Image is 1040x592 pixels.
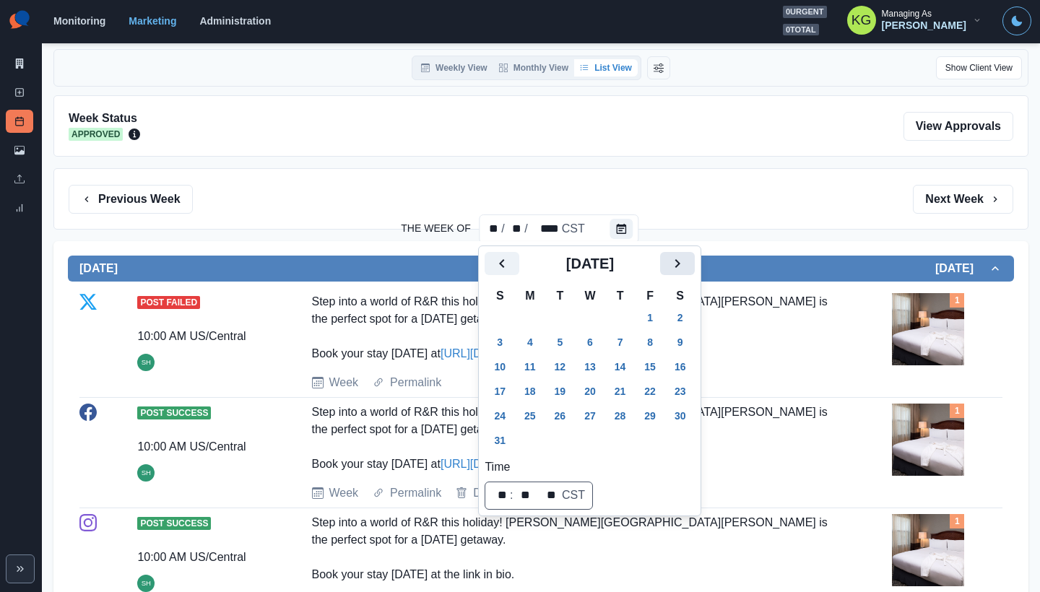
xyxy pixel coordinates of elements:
button: Tuesday, December 26, 2023 [546,404,575,427]
div: / [500,220,506,238]
a: Delete [473,484,506,502]
label: Time [485,458,686,476]
button: Change View Order [647,56,670,79]
h2: [DATE] [79,261,118,275]
button: Wednesday, December 27, 2023 [576,404,604,427]
div: Total Media Attached [950,293,964,308]
a: View Approvals [903,112,1013,141]
button: Saturday, December 9, 2023 [666,331,695,354]
button: Thursday, December 7, 2023 [606,331,635,354]
button: Toggle Mode [1002,6,1031,35]
button: Monday, December 4, 2023 [516,331,545,354]
a: Monitoring [53,15,105,27]
a: Uploads [6,167,33,191]
span: Approved [69,128,123,141]
div: December 2023 [485,252,695,453]
button: Expand [6,554,35,583]
a: [URL][DOMAIN_NAME] [441,458,563,470]
th: T [545,287,576,305]
th: T [605,287,636,305]
button: Saturday, December 2, 2023 [666,306,695,329]
div: Managing As [882,9,932,19]
div: The Week Of [506,220,524,238]
div: Sara Haas [142,575,151,592]
button: List View [574,59,638,77]
div: Sara Haas [142,354,151,371]
button: The Week Of [610,219,633,239]
button: Wednesday, December 20, 2023 [576,380,604,403]
a: Permalink [390,484,441,502]
span: 0 urgent [783,6,827,18]
button: Next Week [913,185,1013,214]
button: Next [660,252,695,275]
img: xlpy7bkccx7w0q5clf17 [892,514,964,586]
button: Show Client View [936,56,1022,79]
div: time zone [560,487,586,504]
button: Friday, December 15, 2023 [636,355,664,378]
button: Wednesday, December 6, 2023 [576,331,604,354]
div: hour [491,487,508,504]
div: : [508,487,514,504]
div: The Week Of [529,220,560,238]
div: 10:00 AM US/Central [137,438,246,456]
a: Week [329,484,359,502]
button: Saturday, December 16, 2023 [666,355,695,378]
img: xlpy7bkccx7w0q5clf17 [892,404,964,476]
button: Monthly View [493,59,574,77]
button: Sunday, December 3, 2023 [485,331,514,354]
button: Thursday, December 28, 2023 [606,404,635,427]
div: Date [483,220,586,238]
div: Total Media Attached [950,404,964,418]
button: Friday, December 29, 2023 [636,404,664,427]
button: Friday, December 1, 2023 [636,306,664,329]
button: Wednesday, December 13, 2023 [576,355,604,378]
a: Marketing Summary [6,52,33,75]
button: Sunday, December 24, 2023 [485,404,514,427]
div: Step into a world of R&R this holiday! [PERSON_NAME][GEOGRAPHIC_DATA][PERSON_NAME] is the perfect... [312,404,828,473]
a: Week [329,374,359,391]
div: The Week Of The Week Of [485,252,695,510]
div: minute [514,487,532,504]
a: [URL][DOMAIN_NAME] [441,347,563,360]
th: M [515,287,545,305]
button: Sunday, December 31, 2023 [485,429,514,452]
div: The Week Of [483,220,500,238]
button: Previous Week [69,185,193,214]
label: The Week Of [401,221,470,236]
div: / [523,220,529,238]
span: Post Success [137,406,211,419]
img: xlpy7bkccx7w0q5clf17 [892,293,964,365]
div: Katrina Gallardo [851,3,872,38]
th: S [485,287,515,305]
th: F [635,287,665,305]
div: 10:00 AM US/Central [137,328,246,345]
button: Thursday, December 14, 2023 [606,355,635,378]
th: S [665,287,695,305]
div: Step into a world of R&R this holiday! [PERSON_NAME][GEOGRAPHIC_DATA][PERSON_NAME] is the perfect... [312,293,828,362]
div: [PERSON_NAME] [882,19,966,32]
div: AM/PM [537,487,558,504]
button: Tuesday, December 19, 2023 [546,380,575,403]
a: Post Schedule [6,110,33,133]
div: Sara Haas [142,464,151,482]
span: Post Failed [137,296,200,309]
button: Saturday, December 30, 2023 [666,404,695,427]
button: Thursday, December 21, 2023 [606,380,635,403]
div: ⁩ [532,487,534,504]
button: Tuesday, December 12, 2023 [546,355,575,378]
a: New Post [6,81,33,104]
button: Monday, December 11, 2023 [516,355,545,378]
div: ⁦ [488,487,491,504]
a: Permalink [390,374,441,391]
button: Weekly View [415,59,493,77]
h2: [DATE] [935,261,988,275]
button: Sunday, December 17, 2023 [485,380,514,403]
button: Monday, December 18, 2023 [516,380,545,403]
div: 10:00 AM US/Central [137,549,246,566]
a: Marketing [129,15,176,27]
button: Sunday, December 10, 2023 [485,355,514,378]
h2: Week Status [69,111,140,125]
button: Friday, December 8, 2023 [636,331,664,354]
button: Previous [485,252,519,275]
button: Friday, December 22, 2023 [636,380,664,403]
